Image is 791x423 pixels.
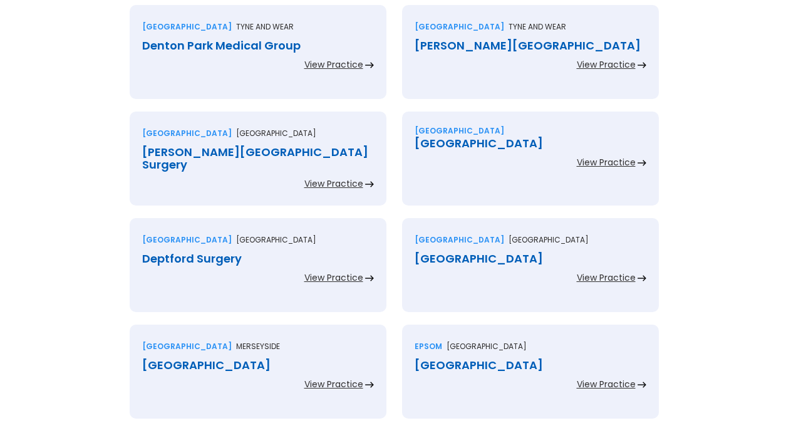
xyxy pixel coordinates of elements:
div: View Practice [577,271,636,284]
div: [GEOGRAPHIC_DATA] [415,125,504,137]
p: [GEOGRAPHIC_DATA] [236,234,316,246]
div: [PERSON_NAME][GEOGRAPHIC_DATA] [415,39,646,52]
div: Denton Park Medical Group [142,39,374,52]
div: Epsom [415,340,442,353]
div: [GEOGRAPHIC_DATA] [142,359,374,372]
div: View Practice [304,271,363,284]
a: [GEOGRAPHIC_DATA][GEOGRAPHIC_DATA][GEOGRAPHIC_DATA]View Practice [402,218,659,325]
div: [GEOGRAPHIC_DATA] [142,127,232,140]
div: [GEOGRAPHIC_DATA] [415,137,646,150]
div: [GEOGRAPHIC_DATA] [142,340,232,353]
div: [GEOGRAPHIC_DATA] [142,234,232,246]
a: [GEOGRAPHIC_DATA][GEOGRAPHIC_DATA]View Practice [402,112,659,218]
a: [GEOGRAPHIC_DATA]Tyne and wear[PERSON_NAME][GEOGRAPHIC_DATA]View Practice [402,5,659,112]
div: View Practice [304,177,363,190]
div: View Practice [577,378,636,390]
p: Tyne and wear [509,21,566,33]
p: [GEOGRAPHIC_DATA] [447,340,527,353]
div: [PERSON_NAME][GEOGRAPHIC_DATA] Surgery [142,146,374,171]
div: [GEOGRAPHIC_DATA] [415,21,504,33]
div: [GEOGRAPHIC_DATA] [415,234,504,246]
div: View Practice [304,378,363,390]
div: Deptford Surgery [142,253,374,265]
a: [GEOGRAPHIC_DATA][GEOGRAPHIC_DATA]Deptford SurgeryView Practice [130,218,386,325]
p: [GEOGRAPHIC_DATA] [236,127,316,140]
a: [GEOGRAPHIC_DATA]Tyne and wearDenton Park Medical GroupView Practice [130,5,386,112]
div: View Practice [577,156,636,169]
div: [GEOGRAPHIC_DATA] [415,253,646,265]
p: [GEOGRAPHIC_DATA] [509,234,589,246]
div: [GEOGRAPHIC_DATA] [415,359,646,372]
a: [GEOGRAPHIC_DATA][GEOGRAPHIC_DATA][PERSON_NAME][GEOGRAPHIC_DATA] SurgeryView Practice [130,112,386,218]
p: Tyne and wear [236,21,294,33]
p: Merseyside [236,340,280,353]
div: View Practice [304,58,363,71]
div: [GEOGRAPHIC_DATA] [142,21,232,33]
div: View Practice [577,58,636,71]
